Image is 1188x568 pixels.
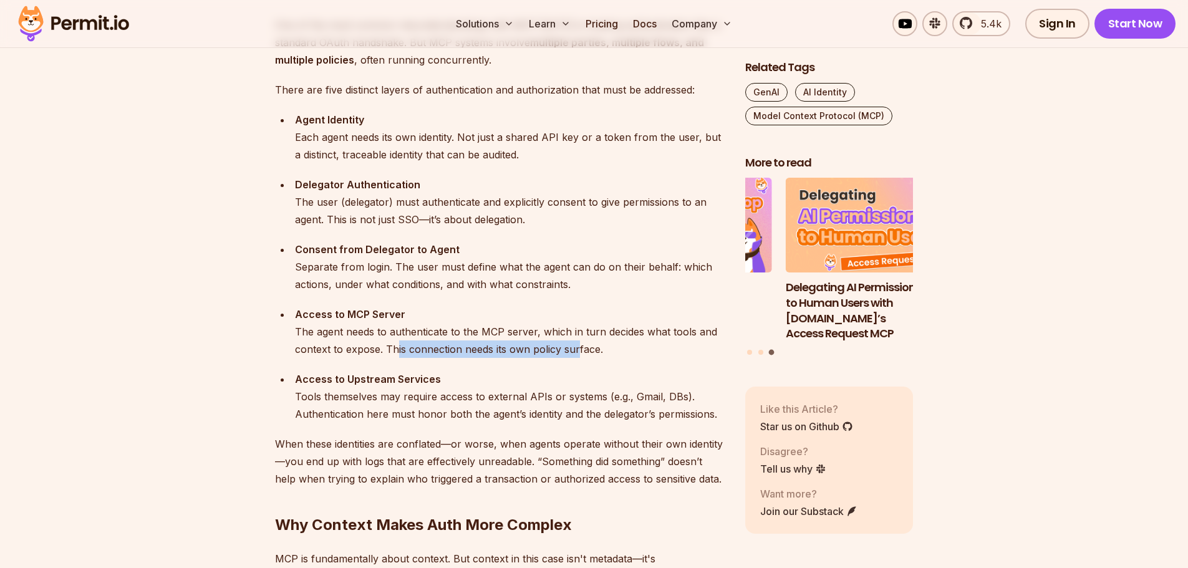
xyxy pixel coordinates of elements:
p: There are five distinct layers of authentication and authorization that must be addressed: [275,81,725,99]
p: Disagree? [760,444,826,459]
h3: Delegating AI Permissions to Human Users with [DOMAIN_NAME]’s Access Request MCP [786,280,954,342]
strong: Delegator Authentication [295,178,420,191]
a: Pricing [581,11,623,36]
a: Tell us why [760,461,826,476]
a: Model Context Protocol (MCP) [745,107,892,125]
strong: Agent Identity [295,113,364,126]
p: Like this Article? [760,402,853,416]
a: Sign In [1025,9,1089,39]
a: Docs [628,11,662,36]
img: Delegating AI Permissions to Human Users with Permit.io’s Access Request MCP [786,178,954,273]
strong: Access to MCP Server [295,308,405,320]
a: GenAI [745,83,788,102]
a: Delegating AI Permissions to Human Users with Permit.io’s Access Request MCPDelegating AI Permiss... [786,178,954,342]
button: Go to slide 2 [758,350,763,355]
p: Want more? [760,486,857,501]
strong: multiple parties, multiple flows, and multiple policies [275,36,704,66]
a: Join our Substack [760,504,857,519]
div: Separate from login. The user must define what the agent can do on their behalf: which actions, u... [295,241,725,293]
div: Posts [745,178,914,357]
a: Start Now [1094,9,1176,39]
li: 3 of 3 [786,178,954,342]
img: Permit logo [12,2,135,45]
div: The agent needs to authenticate to the MCP server, which in turn decides what tools and context t... [295,306,725,358]
strong: Access to Upstream Services [295,373,441,385]
li: 2 of 3 [604,178,772,342]
div: Tools themselves may require access to external APIs or systems (e.g., Gmail, DBs). Authenticatio... [295,370,725,423]
a: Star us on Github [760,419,853,434]
button: Go to slide 1 [747,350,752,355]
button: Solutions [451,11,519,36]
h2: Related Tags [745,60,914,75]
button: Company [667,11,737,36]
span: 5.4k [973,16,1002,31]
p: When these identities are conflated—or worse, when agents operate without their own identity—you ... [275,435,725,488]
img: Human-in-the-Loop for AI Agents: Best Practices, Frameworks, Use Cases, and Demo [604,178,772,273]
strong: Consent from Delegator to Agent [295,243,460,256]
button: Learn [524,11,576,36]
div: Each agent needs its own identity. Not just a shared API key or a token from the user, but a dist... [295,111,725,163]
a: AI Identity [795,83,855,102]
div: The user (delegator) must authenticate and explicitly consent to give permissions to an agent. Th... [295,176,725,228]
button: Go to slide 3 [769,350,775,355]
h2: More to read [745,155,914,171]
h3: Human-in-the-Loop for AI Agents: Best Practices, Frameworks, Use Cases, and Demo [604,280,772,342]
h2: Why Context Makes Auth More Complex [275,465,725,535]
a: 5.4k [952,11,1010,36]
